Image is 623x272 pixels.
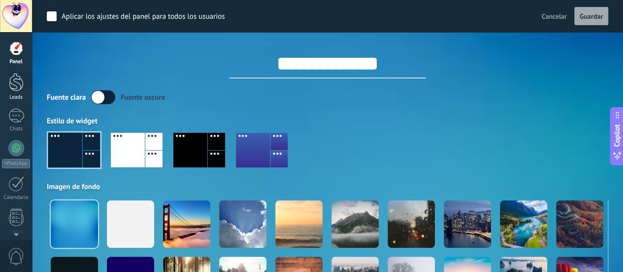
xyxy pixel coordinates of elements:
[538,9,571,24] button: Cancelar
[62,12,225,22] div: Aplicar los ajustes del panel para todos los usuarios
[612,124,622,147] span: Copilot
[2,94,31,101] div: Leads
[574,7,608,26] button: Guardar
[2,126,31,132] div: Chats
[2,194,31,201] div: Calendario
[2,159,30,168] div: WhatsApp
[121,93,165,102] div: Fuente oscura
[580,13,603,20] span: Guardar
[47,182,608,192] div: Imagen de fondo
[2,59,31,65] div: Panel
[542,12,567,21] span: Cancelar
[47,117,608,126] div: Estilo de widget
[47,93,86,102] div: Fuente clara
